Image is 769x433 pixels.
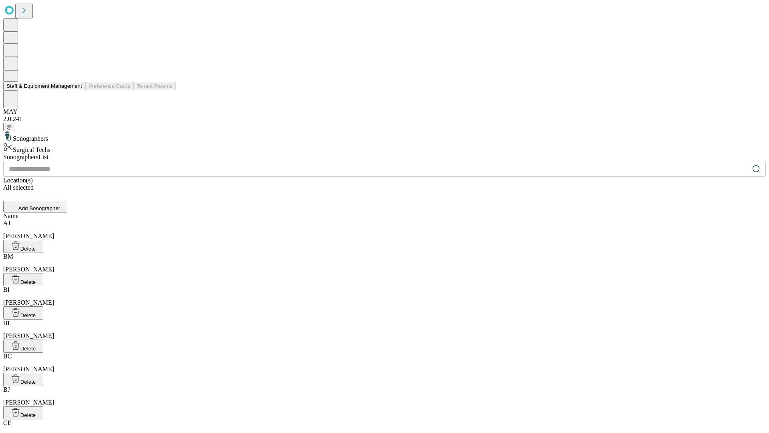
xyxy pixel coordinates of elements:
[3,201,67,212] button: Add Sonographer
[85,82,133,90] button: Preference Cards
[3,108,766,115] div: MAY
[20,379,36,385] span: Delete
[3,353,12,360] span: BC
[3,353,766,373] div: [PERSON_NAME]
[18,205,60,211] span: Add Sonographer
[20,312,36,318] span: Delete
[3,177,33,184] span: Location(s)
[20,279,36,285] span: Delete
[3,220,10,227] span: AJ
[133,82,176,90] button: Tenant Params
[3,386,766,406] div: [PERSON_NAME]
[3,154,766,161] div: Sonographers List
[3,82,85,90] button: Staff & Equipment Management
[3,115,766,123] div: 2.0.241
[3,320,11,326] span: BL
[3,419,11,426] span: CE
[3,386,10,393] span: BJ
[6,124,12,130] span: @
[3,123,15,131] button: @
[3,286,766,306] div: [PERSON_NAME]
[3,142,766,154] div: Surgical Techs
[3,340,43,353] button: Delete
[20,412,36,418] span: Delete
[3,273,43,286] button: Delete
[3,253,766,273] div: [PERSON_NAME]
[3,212,766,220] div: Name
[3,306,43,320] button: Delete
[3,131,766,142] div: Sonographers
[3,406,43,419] button: Delete
[20,246,36,252] span: Delete
[3,220,766,240] div: [PERSON_NAME]
[3,184,766,191] div: All selected
[3,253,13,260] span: BM
[3,240,43,253] button: Delete
[3,320,766,340] div: [PERSON_NAME]
[3,373,43,386] button: Delete
[20,346,36,352] span: Delete
[3,286,10,293] span: BI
